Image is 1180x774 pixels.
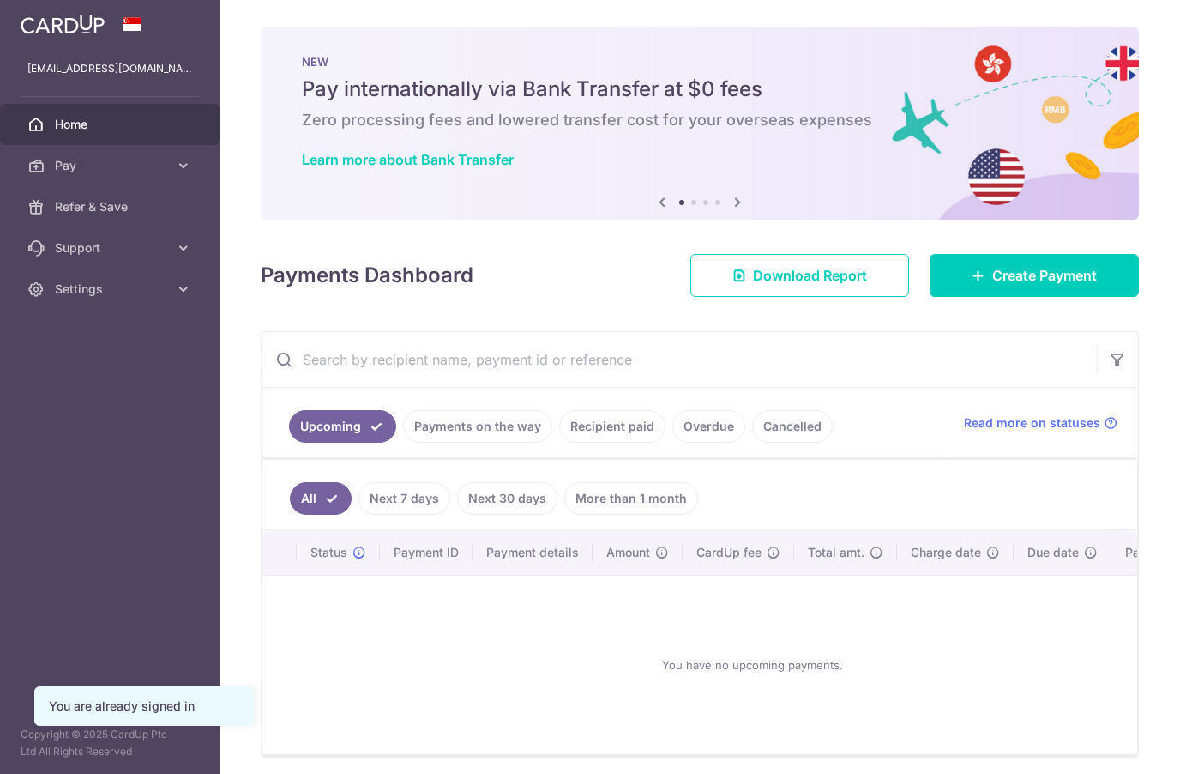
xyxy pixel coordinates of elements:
span: Total amt. [808,544,864,561]
a: Next 7 days [358,482,450,515]
span: Download Report [753,265,867,286]
span: Charge date [911,544,981,561]
h6: Zero processing fees and lowered transfer cost for your overseas expenses [302,110,1098,130]
img: CardUp [21,14,105,34]
span: Due date [1027,544,1079,561]
span: Amount [606,544,650,561]
th: Payment ID [380,530,473,575]
span: Refer & Save [55,198,168,215]
a: All [290,482,352,515]
a: More than 1 month [564,482,698,515]
a: Recipient paid [559,410,665,443]
span: Status [310,544,347,561]
a: Read more on statuses [964,414,1117,432]
span: Settings [55,281,168,298]
span: Read more on statuses [964,414,1100,432]
a: Overdue [672,410,745,443]
span: Support [55,239,168,257]
a: Cancelled [752,410,833,443]
a: Create Payment [930,254,1139,297]
span: CardUp fee [696,544,762,561]
img: Bank transfer banner [261,27,1139,220]
p: [EMAIL_ADDRESS][DOMAIN_NAME] [27,60,192,77]
span: Create Payment [992,265,1097,286]
h4: Payments Dashboard [261,260,473,291]
h5: Pay internationally via Bank Transfer at $0 fees [302,76,1098,103]
a: Upcoming [289,410,396,443]
a: Next 30 days [457,482,557,515]
input: Search by recipient name, payment id or reference [262,332,1097,387]
a: Download Report [690,254,909,297]
a: Learn more about Bank Transfer [302,151,514,168]
span: Pay [55,157,168,174]
span: Home [55,116,168,133]
p: NEW [302,55,1098,69]
a: Payments on the way [403,410,552,443]
th: Payment details [473,530,593,575]
div: You are already signed in [49,698,239,715]
iframe: Opens a widget where you can find more information [1069,723,1163,765]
